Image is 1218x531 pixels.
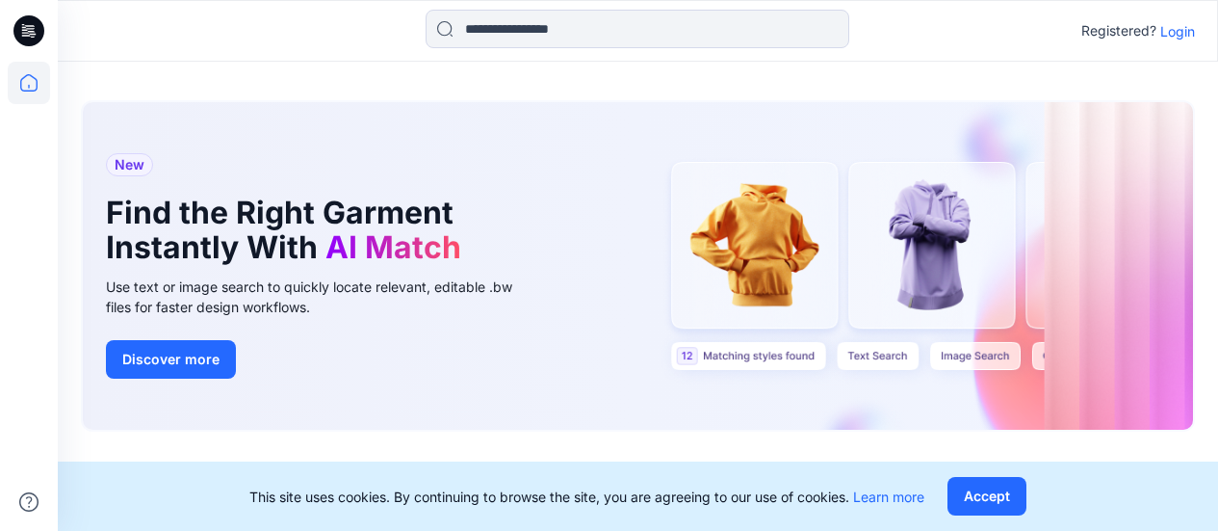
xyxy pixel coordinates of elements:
span: New [115,153,144,176]
div: Use text or image search to quickly locate relevant, editable .bw files for faster design workflows. [106,277,539,317]
p: This site uses cookies. By continuing to browse the site, you are agreeing to our use of cookies. [249,487,924,507]
button: Accept [947,477,1026,516]
button: Discover more [106,340,236,379]
a: Learn more [853,489,924,505]
span: AI Match [325,228,461,266]
p: Login [1160,21,1195,41]
h1: Find the Right Garment Instantly With [106,196,510,265]
p: Registered? [1081,19,1156,42]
